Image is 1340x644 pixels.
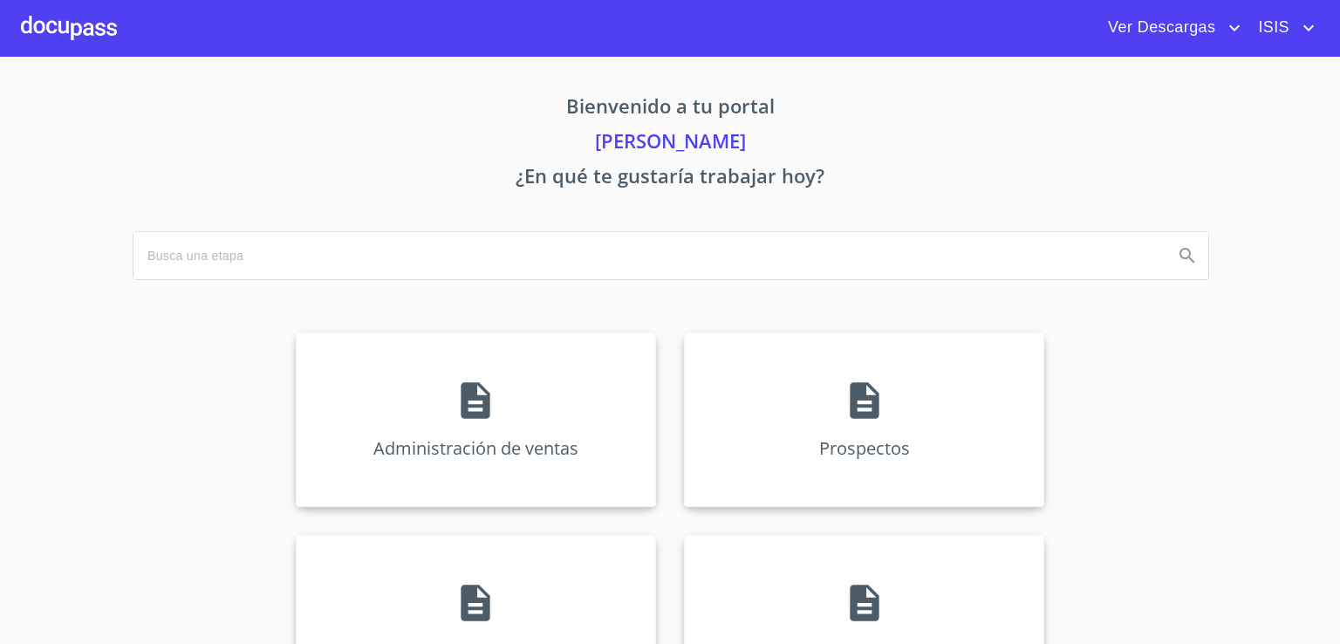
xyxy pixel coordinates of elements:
span: ISIS [1245,14,1298,42]
p: [PERSON_NAME] [133,127,1207,161]
p: Administración de ventas [373,436,578,460]
input: search [133,232,1159,279]
span: Ver Descargas [1095,14,1224,42]
button: account of current user [1245,14,1319,42]
button: Search [1166,235,1208,277]
p: ¿En qué te gustaría trabajar hoy? [133,161,1207,196]
button: account of current user [1095,14,1245,42]
p: Prospectos [819,436,910,460]
p: Bienvenido a tu portal [133,92,1207,127]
